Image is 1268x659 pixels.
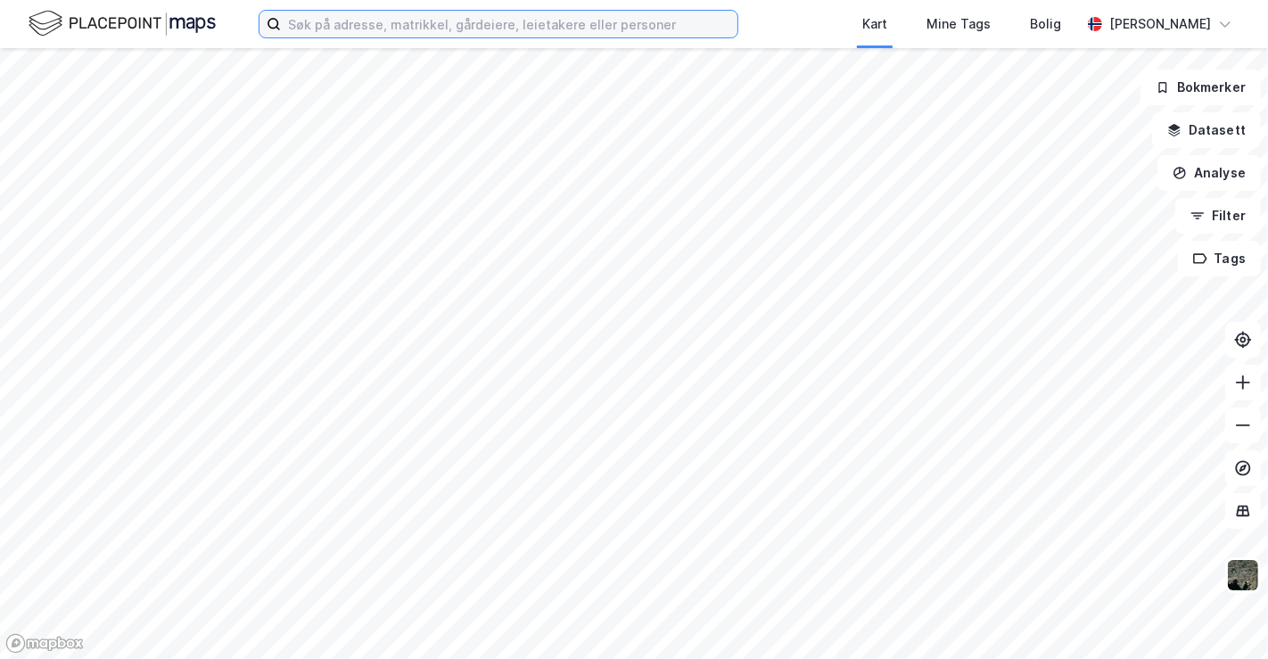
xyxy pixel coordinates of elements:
input: Søk på adresse, matrikkel, gårdeiere, leietakere eller personer [281,11,737,37]
img: logo.f888ab2527a4732fd821a326f86c7f29.svg [29,8,216,39]
iframe: Chat Widget [1179,573,1268,659]
div: Mine Tags [926,13,991,35]
div: [PERSON_NAME] [1109,13,1211,35]
div: Kart [862,13,887,35]
div: Bolig [1030,13,1061,35]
